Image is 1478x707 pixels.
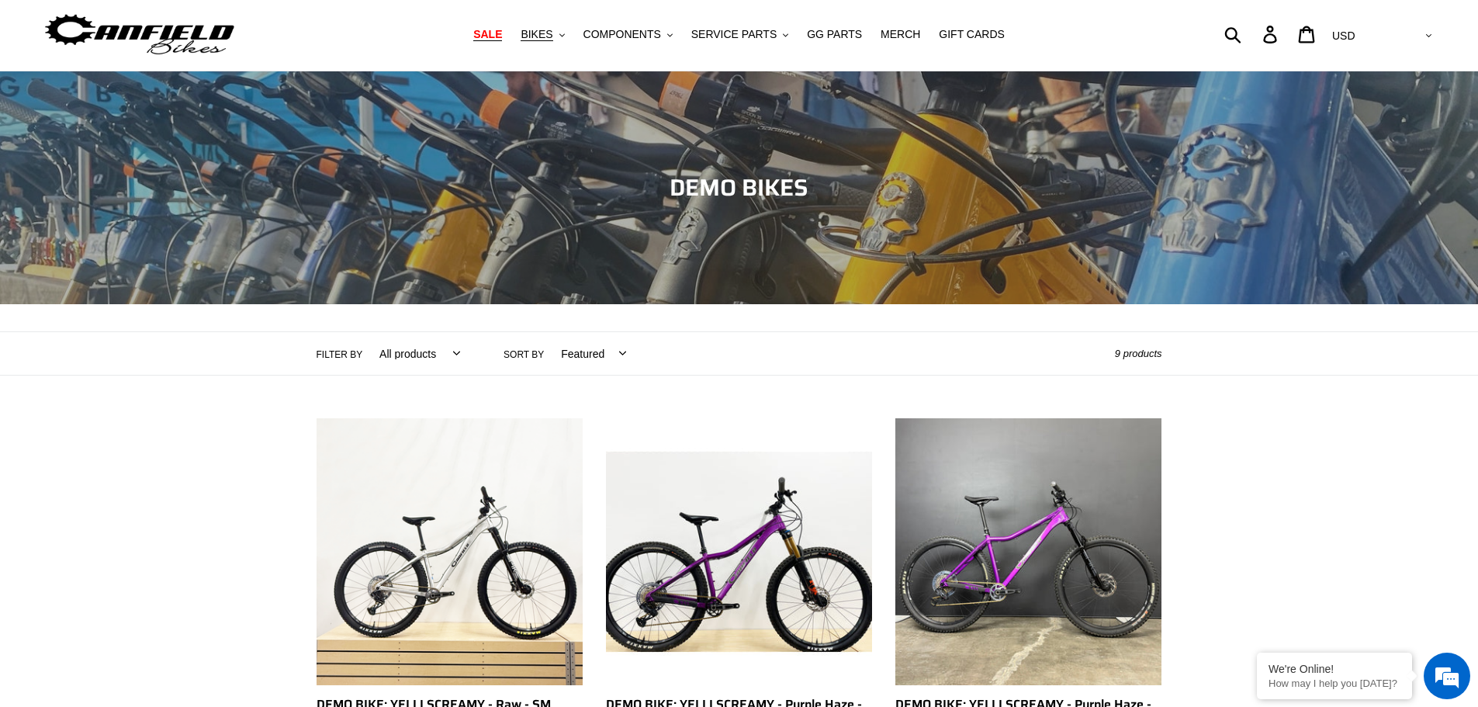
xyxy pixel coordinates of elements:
span: We're online! [90,196,214,352]
a: MERCH [873,24,928,45]
label: Filter by [317,347,363,361]
span: COMPONENTS [583,28,661,41]
img: Canfield Bikes [43,10,237,59]
textarea: Type your message and hit 'Enter' [8,424,296,478]
span: 9 products [1115,348,1162,359]
div: Chat with us now [104,87,284,107]
span: DEMO BIKES [670,169,808,206]
button: COMPONENTS [576,24,680,45]
div: We're Online! [1269,663,1400,675]
span: GG PARTS [807,28,862,41]
button: SERVICE PARTS [684,24,796,45]
span: GIFT CARDS [939,28,1005,41]
a: GIFT CARDS [931,24,1012,45]
button: BIKES [513,24,572,45]
label: Sort by [504,347,544,361]
span: SALE [473,28,502,41]
a: SALE [466,24,510,45]
span: MERCH [881,28,920,41]
img: d_696896380_company_1647369064580_696896380 [50,78,88,116]
p: How may I help you today? [1269,678,1400,689]
a: GG PARTS [799,24,870,45]
span: BIKES [521,28,552,41]
div: Navigation go back [17,85,40,109]
input: Search [1233,17,1272,51]
div: Minimize live chat window [254,8,292,45]
span: SERVICE PARTS [691,28,777,41]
